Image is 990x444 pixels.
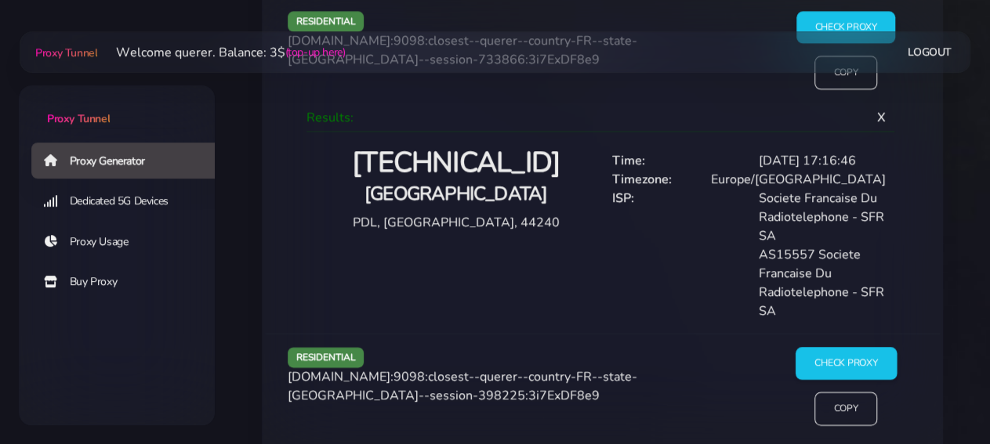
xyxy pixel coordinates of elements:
a: Proxy Usage [31,224,227,260]
iframe: Webchat Widget [914,368,970,424]
a: Dedicated 5G Devices [31,183,227,219]
div: Time: [603,151,749,170]
span: [DOMAIN_NAME]:9098:closest--querer--country-FR--state-[GEOGRAPHIC_DATA]--session-398225:3i7ExDF8e9 [288,368,637,404]
span: X [865,96,898,139]
div: Timezone: [603,170,702,189]
span: residential [288,347,364,366]
a: Proxy Generator [31,143,227,179]
li: Welcome querer. Balance: 3$ [97,43,345,62]
a: Proxy Tunnel [19,85,215,127]
span: Proxy Tunnel [47,111,110,126]
h4: [GEOGRAPHIC_DATA] [319,181,593,207]
div: Societe Francaise Du Radiotelephone - SFR SA [749,189,895,245]
input: Copy [814,392,877,425]
span: Results: [306,109,354,126]
a: Logout [908,38,952,67]
span: residential [288,11,364,31]
div: AS15557 Societe Francaise Du Radiotelephone - SFR SA [749,245,895,320]
div: ISP: [603,189,749,245]
a: Proxy Tunnel [32,40,97,65]
span: PDL, [GEOGRAPHIC_DATA], 44240 [353,214,560,231]
div: [DATE] 17:16:46 [749,151,895,170]
input: Check Proxy [796,11,896,43]
a: Buy Proxy [31,264,227,300]
h2: [TECHNICAL_ID] [319,145,593,182]
div: Europe/[GEOGRAPHIC_DATA] [702,170,895,189]
input: Check Proxy [795,347,896,380]
a: (top-up here) [285,44,345,60]
span: Proxy Tunnel [35,45,97,60]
